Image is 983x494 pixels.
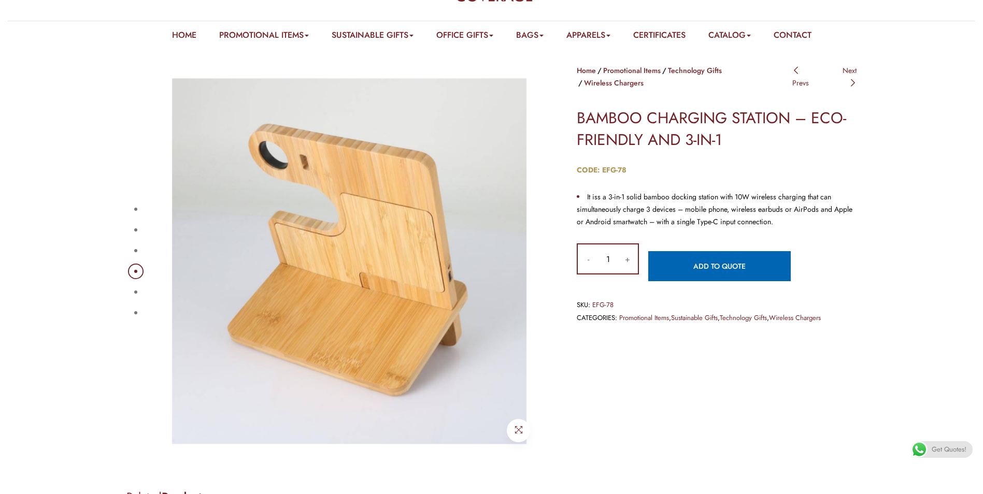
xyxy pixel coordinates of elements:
[603,65,661,76] a: Promotional Items
[577,300,590,310] span: SKU:
[577,165,626,175] strong: CODE: EFG-78
[577,312,857,324] span: , , ,
[332,29,414,45] a: Sustainable Gifts
[792,78,809,88] span: Prevs
[774,29,811,45] a: Contact
[584,78,644,88] a: Wireless Chargers
[932,441,966,458] span: Get Quotes!
[792,64,857,89] nav: Posts
[577,107,857,151] h1: BAMBOO CHARGING STATION – ECO-FRIENDLY AND 3-IN-1
[843,65,857,76] span: Next
[599,244,617,273] input: Product quantity
[648,251,791,281] a: Add to quote
[578,244,599,273] input: -
[792,65,809,88] a: Prevs
[619,313,669,323] a: Promotional Items
[577,192,852,227] span: It iss a 3-in-1 solid bamboo docking station with 10W wireless charging that can simultaneously c...
[436,29,493,45] a: Office Gifts
[720,313,767,323] a: Technology Gifts
[577,313,617,323] span: Categories:
[671,313,718,323] a: Sustainable Gifts
[134,270,137,273] button: 4 of 6
[633,29,686,45] a: Certificates
[134,290,137,294] button: 5 of 6
[566,29,610,45] a: Apparels
[843,65,857,88] a: Next
[577,65,596,76] a: Home
[219,29,309,45] a: Promotional Items
[172,29,196,45] a: Home
[769,313,821,323] a: Wireless Chargers
[708,29,751,45] a: Catalog
[134,311,137,314] button: 6 of 6
[152,64,546,458] img: ECF-78-sustainable-coverage-3
[134,228,137,231] button: 2 of 6
[516,29,544,45] a: Bags
[134,249,137,252] button: 3 of 6
[134,208,137,211] button: 1 of 6
[668,65,722,76] a: Technology Gifts
[617,244,638,273] input: +
[592,300,614,310] span: EFG-78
